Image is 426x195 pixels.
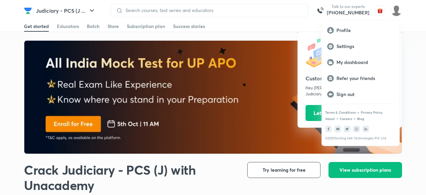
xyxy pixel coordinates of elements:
[336,75,394,81] p: Refer your friends
[353,115,356,121] div: •
[325,110,356,114] p: Terms & Conditions
[325,136,396,140] p: © 2025 Sorting Hat Technologies Pvt Ltd
[361,110,382,114] p: Privacy Policy
[336,115,338,121] div: •
[340,117,352,121] p: Careers
[357,117,364,121] p: Blog
[336,43,394,49] p: Settings
[336,59,394,65] p: My dashboard
[336,91,394,97] p: Sign out
[325,117,335,121] p: About
[357,109,359,115] div: •
[336,27,394,33] p: Profile
[367,169,419,188] iframe: Help widget launcher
